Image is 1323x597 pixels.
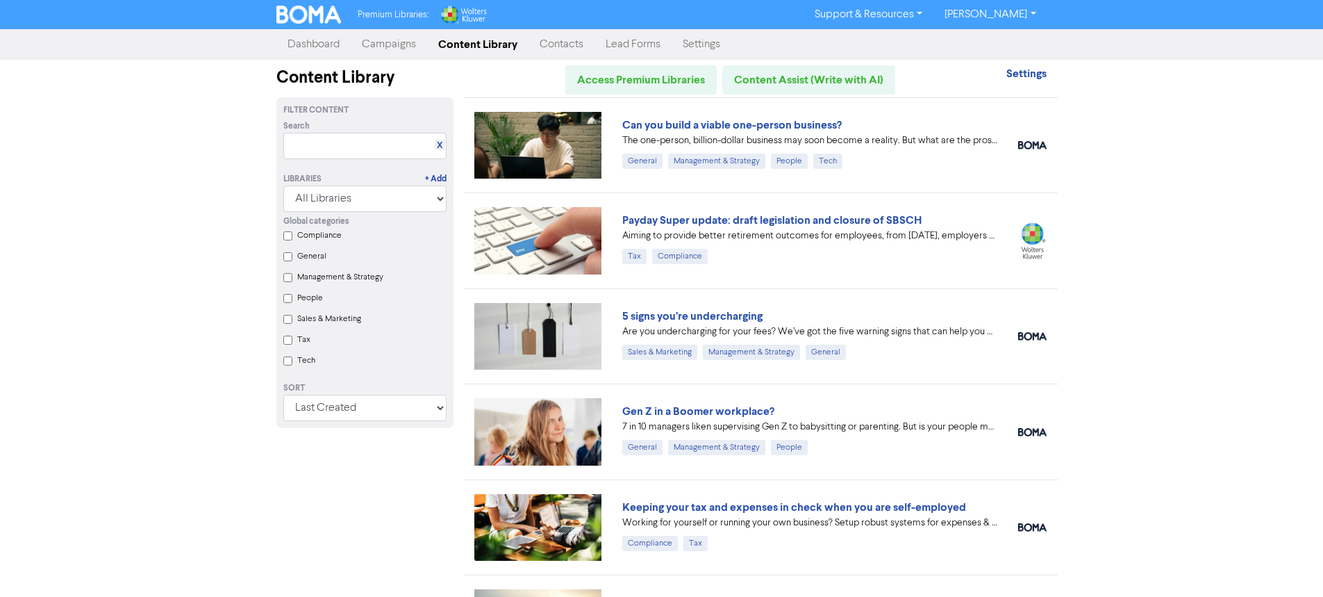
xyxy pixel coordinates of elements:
[437,140,442,151] a: X
[668,154,765,169] div: Management & Strategy
[283,173,322,186] div: Libraries
[297,229,342,242] label: Compliance
[771,440,808,455] div: People
[440,6,487,24] img: Wolters Kluwer
[806,345,846,360] div: General
[276,31,351,58] a: Dashboard
[276,6,342,24] img: BOMA Logo
[358,10,428,19] span: Premium Libraries:
[652,249,708,264] div: Compliance
[1018,523,1047,532] img: boma_accounting
[1006,69,1047,80] a: Settings
[622,420,997,434] div: 7 in 10 managers liken supervising Gen Z to babysitting or parenting. But is your people manageme...
[297,334,310,346] label: Tax
[351,31,427,58] a: Campaigns
[283,104,447,117] div: Filter Content
[622,249,647,264] div: Tax
[1006,67,1047,81] strong: Settings
[283,120,310,133] span: Search
[622,516,997,530] div: Working for yourself or running your own business? Setup robust systems for expenses & tax requir...
[425,173,447,186] a: + Add
[276,65,454,90] div: Content Library
[813,154,842,169] div: Tech
[622,440,663,455] div: General
[804,3,933,26] a: Support & Resources
[622,154,663,169] div: General
[622,213,922,227] a: Payday Super update: draft legislation and closure of SBSCH
[683,536,708,551] div: Tax
[297,250,326,263] label: General
[668,440,765,455] div: Management & Strategy
[1018,141,1047,149] img: boma
[622,118,842,132] a: Can you build a viable one-person business?
[594,31,672,58] a: Lead Forms
[933,3,1047,26] a: [PERSON_NAME]
[297,271,383,284] label: Management & Strategy
[1018,428,1047,436] img: boma
[622,500,966,514] a: Keeping your tax and expenses in check when you are self-employed
[622,404,774,418] a: Gen Z in a Boomer workplace?
[1018,222,1047,259] img: wolters_kluwer
[427,31,529,58] a: Content Library
[297,313,361,325] label: Sales & Marketing
[622,536,678,551] div: Compliance
[622,325,997,339] div: Are you undercharging for your fees? We’ve got the five warning signs that can help you diagnose ...
[283,215,447,228] div: Global categories
[297,354,315,367] label: Tech
[529,31,594,58] a: Contacts
[1149,447,1323,597] iframe: Chat Widget
[672,31,731,58] a: Settings
[283,382,447,395] div: Sort
[703,345,800,360] div: Management & Strategy
[622,229,997,243] div: Aiming to provide better retirement outcomes for employees, from 1 July 2026, employers will be r...
[722,65,895,95] a: Content Assist (Write with AI)
[622,309,763,323] a: 5 signs you’re undercharging
[622,133,997,148] div: The one-person, billion-dollar business may soon become a reality. But what are the pros and cons...
[1018,332,1047,341] img: boma_accounting
[622,345,697,360] div: Sales & Marketing
[565,65,717,95] a: Access Premium Libraries
[297,292,323,304] label: People
[771,154,808,169] div: People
